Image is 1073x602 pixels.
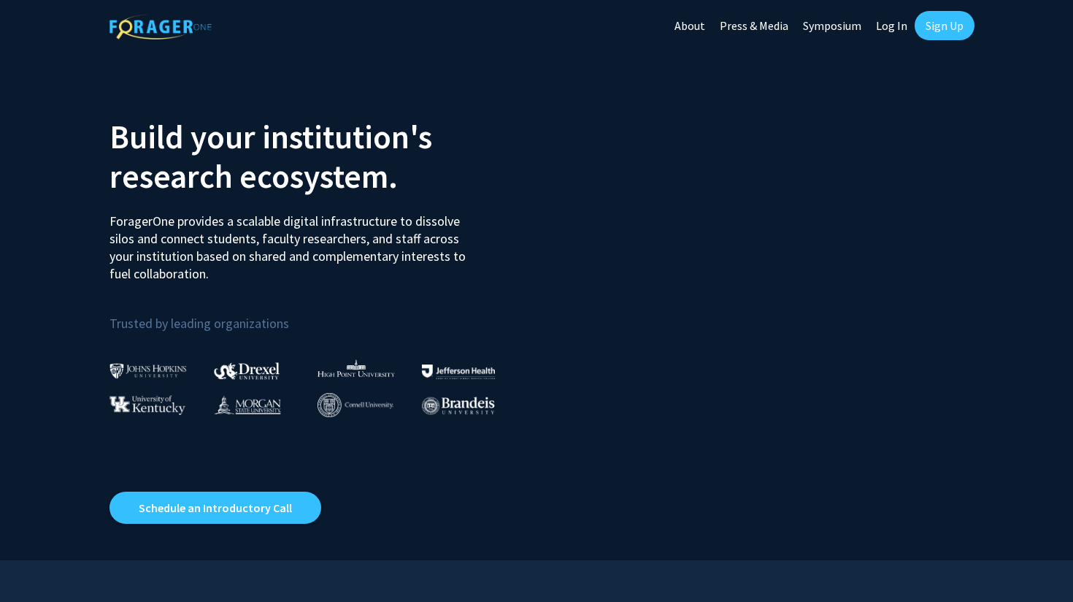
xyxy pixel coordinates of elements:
img: Thomas Jefferson University [422,365,495,378]
p: ForagerOne provides a scalable digital infrastructure to dissolve silos and connect students, fac... [109,202,476,283]
img: Brandeis University [422,397,495,415]
img: Cornell University [318,393,393,417]
img: ForagerOne Logo [109,14,212,39]
img: Morgan State University [214,395,281,414]
img: Johns Hopkins University [109,363,187,378]
h2: Build your institution's research ecosystem. [109,117,526,196]
a: Opens in a new tab [109,492,321,524]
img: University of Kentucky [109,395,185,415]
img: Drexel University [214,362,280,379]
img: High Point University [318,359,395,377]
p: Trusted by leading organizations [109,294,526,335]
a: Sign Up [915,11,974,40]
